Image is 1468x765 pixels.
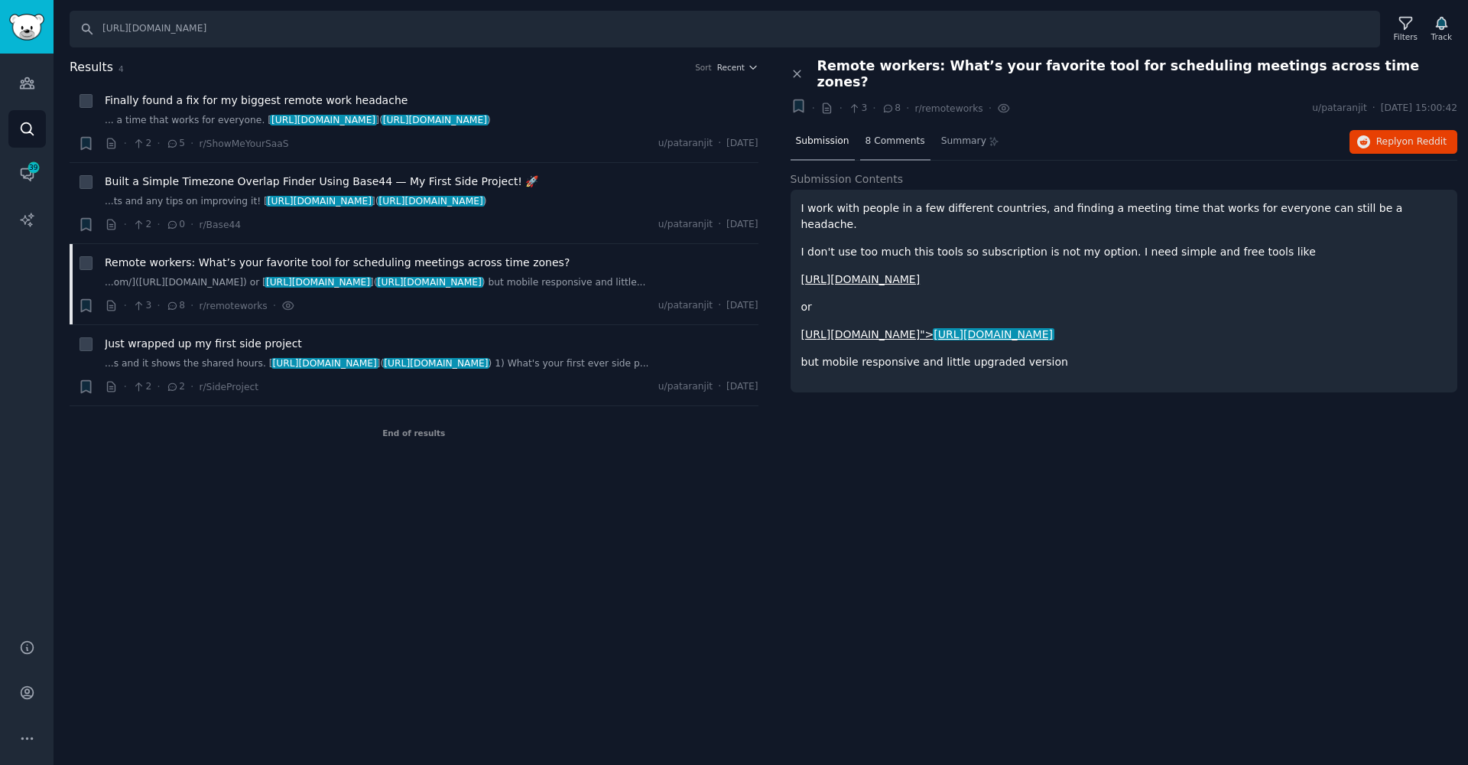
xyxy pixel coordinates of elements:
[132,299,151,313] span: 3
[718,380,721,394] span: ·
[382,115,489,125] span: [URL][DOMAIN_NAME]
[801,328,1053,340] a: [URL][DOMAIN_NAME]">[URL][DOMAIN_NAME]
[105,114,758,128] a: ... a time that works for everyone. [[URL][DOMAIN_NAME]]([URL][DOMAIN_NAME])
[726,218,758,232] span: [DATE]
[941,135,986,148] span: Summary
[157,379,160,395] span: ·
[70,58,113,77] span: Results
[190,298,193,314] span: ·
[658,137,713,151] span: u/pataranjit
[199,220,241,230] span: r/Base44
[848,102,867,116] span: 3
[718,137,721,151] span: ·
[70,11,1380,47] input: Search Keyword
[796,135,849,148] span: Submission
[105,336,302,352] a: Just wrapped up my first side project
[658,218,713,232] span: u/pataranjit
[791,171,904,187] span: Submission Contents
[801,200,1447,233] p: I work with people in a few different countries, and finding a meeting time that works for everyo...
[1431,31,1452,42] div: Track
[27,162,41,173] span: 39
[1394,31,1418,42] div: Filters
[8,155,46,193] a: 39
[119,64,124,73] span: 4
[801,244,1447,260] p: I don't use too much this tools so subscription is not my option. I need simple and free tools like
[839,100,842,116] span: ·
[872,100,875,116] span: ·
[1381,102,1457,116] span: [DATE] 15:00:42
[718,299,721,313] span: ·
[157,216,160,233] span: ·
[273,298,276,314] span: ·
[190,379,193,395] span: ·
[105,174,538,190] a: Built a Simple Timezone Overlap Finder Using Base44 — My First Side Project! 🚀
[914,103,982,114] span: r/remoteworks
[658,299,713,313] span: u/pataranjit
[1312,102,1366,116] span: u/pataranjit
[271,358,378,369] span: [URL][DOMAIN_NAME]
[906,100,909,116] span: ·
[1402,136,1447,147] span: on Reddit
[166,218,185,232] span: 0
[132,218,151,232] span: 2
[695,62,712,73] div: Sort
[717,62,745,73] span: Recent
[817,58,1458,90] span: Remote workers: What’s your favorite tool for scheduling meetings across time zones?
[157,298,160,314] span: ·
[717,62,758,73] button: Recent
[166,299,185,313] span: 8
[199,382,258,392] span: r/SideProject
[933,328,1054,340] span: [URL][DOMAIN_NAME]
[266,196,373,207] span: [URL][DOMAIN_NAME]
[9,14,44,41] img: GummySearch logo
[132,137,151,151] span: 2
[105,255,570,271] a: Remote workers: What’s your favorite tool for scheduling meetings across time zones?
[726,299,758,313] span: [DATE]
[1426,13,1457,45] button: Track
[726,137,758,151] span: [DATE]
[1349,130,1457,155] button: Replyon Reddit
[105,357,758,371] a: ...s and it shows the shared hours. [[URL][DOMAIN_NAME]]([URL][DOMAIN_NAME]) 1) What's your first...
[199,301,267,311] span: r/remoteworks
[726,380,758,394] span: [DATE]
[265,277,372,288] span: [URL][DOMAIN_NAME]
[124,216,127,233] span: ·
[1372,102,1375,116] span: ·
[105,93,408,109] a: Finally found a fix for my biggest remote work headache
[882,102,901,116] span: 8
[658,380,713,394] span: u/pataranjit
[376,277,483,288] span: [URL][DOMAIN_NAME]
[801,273,921,285] a: [URL][DOMAIN_NAME]
[1376,135,1447,149] span: Reply
[378,196,485,207] span: [URL][DOMAIN_NAME]
[718,218,721,232] span: ·
[270,115,377,125] span: [URL][DOMAIN_NAME]
[105,276,758,290] a: ...om/]([URL][DOMAIN_NAME]) or [[URL][DOMAIN_NAME]]([URL][DOMAIN_NAME]) but mobile responsive and...
[124,135,127,151] span: ·
[166,380,185,394] span: 2
[124,298,127,314] span: ·
[132,380,151,394] span: 2
[801,354,1447,370] p: but mobile responsive and little upgraded version
[157,135,160,151] span: ·
[383,358,490,369] span: [URL][DOMAIN_NAME]
[105,195,758,209] a: ...ts and any tips on improving it! [[URL][DOMAIN_NAME]]([URL][DOMAIN_NAME])
[989,100,992,116] span: ·
[166,137,185,151] span: 5
[70,406,758,460] div: End of results
[866,135,925,148] span: 8 Comments
[199,138,288,149] span: r/ShowMeYourSaaS
[190,135,193,151] span: ·
[801,299,1447,315] p: or
[812,100,815,116] span: ·
[124,379,127,395] span: ·
[190,216,193,233] span: ·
